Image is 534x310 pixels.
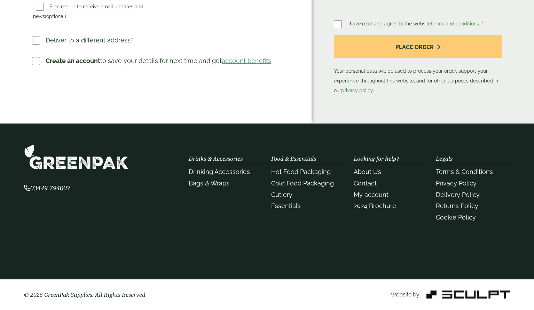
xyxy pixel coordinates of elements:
abbr: required [482,21,484,26]
p: © 2025 GreenPak Supplies. All Rights Reserved [24,291,180,299]
strong: Create an account [46,57,100,64]
label: Sign me up to receive email updates and news [33,4,143,21]
input: Sign me up to receive email updates and news(optional) [36,3,44,11]
span: 03449 794007 [24,184,70,192]
button: Place order [334,35,502,58]
a: Cutlery [271,191,292,198]
a: privacy policy [341,88,373,93]
span: Website by [391,291,419,298]
a: 2024 Brochure [354,202,396,209]
a: Cookie Policy [436,214,476,221]
a: Drinking Accessories [189,168,250,175]
p: Your personal data will be used to process your order, support your experience throughout this we... [334,35,502,95]
a: Privacy Policy [436,180,477,187]
a: My account [354,191,388,198]
a: Delivery Policy [436,191,480,198]
a: account benefits [222,57,271,64]
span: I have read and agree to the website [347,21,480,26]
img: Sculpt [426,291,510,299]
a: About Us [354,168,381,175]
p: to save your details for next time and get [46,56,271,65]
a: Contact [354,180,377,187]
img: GreenPak Supplies [24,144,128,170]
a: Essentials [271,202,301,209]
a: terms and conditions [431,21,479,26]
a: Returns Policy [436,202,478,209]
a: 03449 794007 [24,185,70,192]
p: Deliver to a different address? [46,35,134,45]
a: Cold Food Packaging [271,180,334,187]
a: Bags & Wraps [189,180,229,187]
a: Terms & Conditions [436,168,493,175]
span: (optional) [45,14,66,19]
a: Hot Food Packaging [271,168,331,175]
